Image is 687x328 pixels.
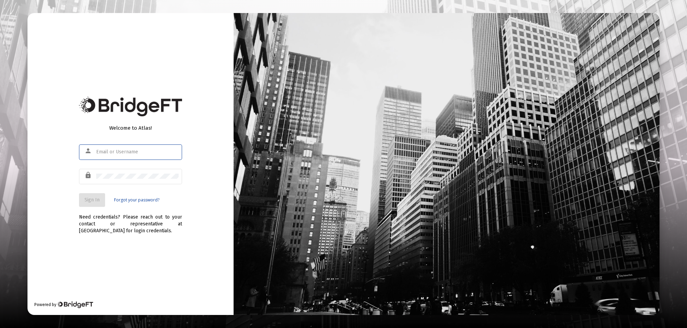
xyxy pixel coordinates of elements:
a: Forgot your password? [114,197,159,203]
div: Powered by [34,301,93,308]
div: Welcome to Atlas! [79,125,182,131]
mat-icon: person [85,147,93,155]
input: Email or Username [96,149,179,155]
div: Need credentials? Please reach out to your contact or representative at [GEOGRAPHIC_DATA] for log... [79,207,182,234]
span: Sign In [85,197,100,203]
mat-icon: lock [85,171,93,179]
img: Bridge Financial Technology Logo [57,301,93,308]
button: Sign In [79,193,105,207]
img: Bridge Financial Technology Logo [79,97,182,116]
